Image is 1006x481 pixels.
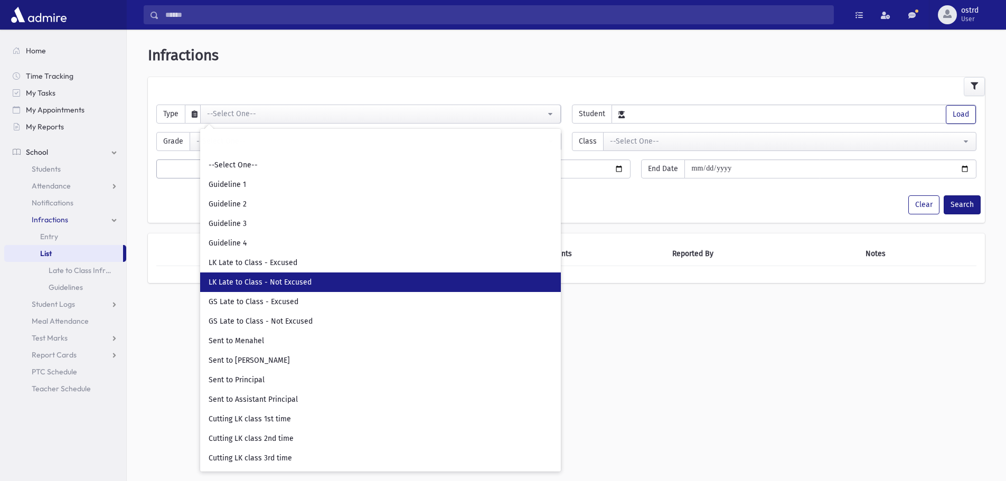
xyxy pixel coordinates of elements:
[32,198,73,208] span: Notifications
[207,108,546,119] div: --Select One--
[40,232,58,241] span: Entry
[32,350,77,360] span: Report Cards
[163,163,277,174] div: Quick Fill
[4,177,126,194] a: Attendance
[4,245,123,262] a: List
[572,105,612,124] span: Student
[32,181,71,191] span: Attendance
[209,316,313,327] span: GS Late to Class - Not Excused
[4,84,126,101] a: My Tasks
[908,195,939,214] button: Clear
[4,262,126,279] a: Late to Class Infraction
[209,453,292,464] span: Cutting LK class 3rd time
[148,46,219,64] span: Infractions
[544,242,666,266] th: Points
[26,105,84,115] span: My Appointments
[209,355,290,366] span: Sent to [PERSON_NAME]
[859,242,976,266] th: Notes
[8,4,69,25] img: AdmirePro
[156,105,185,124] span: Type
[4,279,126,296] a: Guidelines
[4,101,126,118] a: My Appointments
[209,277,312,288] span: LK Late to Class - Not Excused
[4,42,126,59] a: Home
[40,249,52,258] span: List
[603,132,977,151] button: --Select One--
[200,105,561,124] button: --Select One--
[26,46,46,55] span: Home
[4,346,126,363] a: Report Cards
[32,164,61,174] span: Students
[4,211,126,228] a: Infractions
[26,88,55,98] span: My Tasks
[209,336,264,346] span: Sent to Menahel
[209,297,298,307] span: GS Late to Class - Excused
[190,132,561,151] button: --Select One--
[4,228,126,245] a: Entry
[4,329,126,346] a: Test Marks
[159,5,833,24] input: Search
[209,238,247,249] span: Guideline 4
[209,258,297,268] span: LK Late to Class - Excused
[4,380,126,397] a: Teacher Schedule
[156,132,190,151] span: Grade
[26,122,64,131] span: My Reports
[209,414,291,425] span: Cutting LK class 1st time
[4,144,126,161] a: School
[946,105,976,124] button: Load
[209,433,294,444] span: Cutting LK class 2nd time
[209,394,298,405] span: Sent to Assistant Principal
[209,180,246,190] span: Guideline 1
[204,135,557,153] input: Search
[4,161,126,177] a: Students
[209,375,265,385] span: Sent to Principal
[32,299,75,309] span: Student Logs
[26,71,73,81] span: Time Tracking
[4,363,126,380] a: PTC Schedule
[209,160,258,171] span: --Select One--
[196,136,546,147] div: --Select One--
[26,147,48,157] span: School
[4,296,126,313] a: Student Logs
[944,195,981,214] button: Search
[32,333,68,343] span: Test Marks
[209,219,247,229] span: Guideline 3
[4,194,126,211] a: Notifications
[610,136,962,147] div: --Select One--
[666,242,859,266] th: Reported By
[961,15,979,23] span: User
[32,215,68,224] span: Infractions
[209,199,247,210] span: Guideline 2
[32,384,91,393] span: Teacher Schedule
[572,132,604,151] span: Class
[4,118,126,135] a: My Reports
[4,313,126,329] a: Meal Attendance
[961,6,979,15] span: ostrd
[156,159,284,178] button: Quick Fill
[32,367,77,376] span: PTC Schedule
[32,316,89,326] span: Meal Attendance
[4,68,126,84] a: Time Tracking
[641,159,685,178] span: End Date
